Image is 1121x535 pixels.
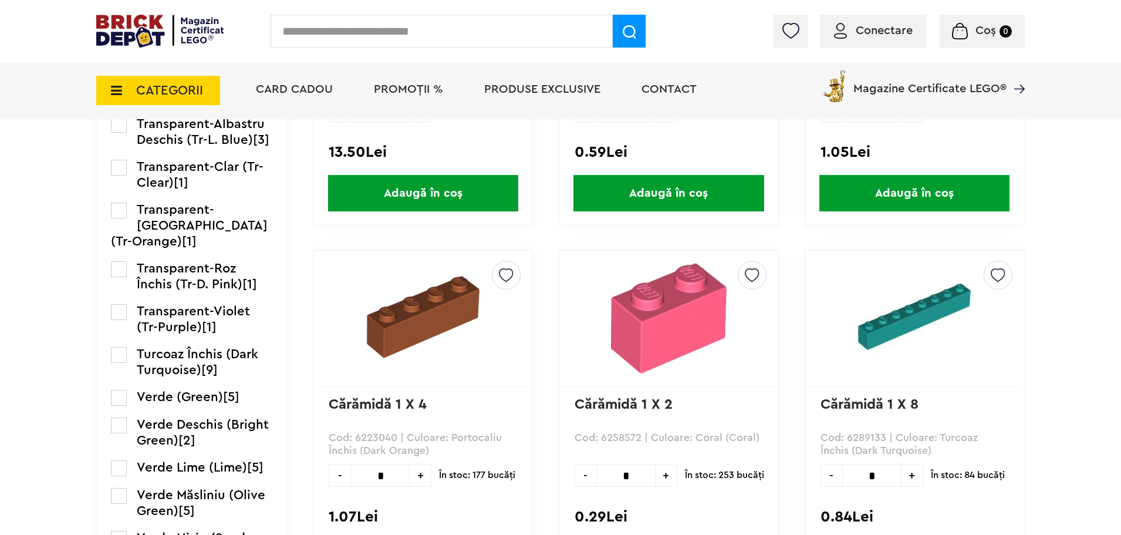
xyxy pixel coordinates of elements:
[223,391,239,403] span: [5]
[834,25,913,36] a: Conectare
[806,175,1024,211] a: Adaugă în coș
[256,83,333,95] a: Card Cadou
[853,68,1007,95] span: Magazine Certificate LEGO®
[656,464,677,487] span: +
[560,175,778,211] a: Adaugă în coș
[1000,25,1012,38] small: 0
[821,464,842,487] span: -
[575,398,673,412] a: Cărămidă 1 X 2
[641,83,697,95] a: Contact
[575,144,763,160] div: 0.59Lei
[819,175,1009,211] span: Adaugă în coș
[439,464,515,487] span: În stoc: 177 bucăţi
[329,398,427,412] a: Cărămidă 1 X 4
[931,464,1005,487] span: În stoc: 84 bucăţi
[410,464,431,487] span: +
[137,262,242,291] span: Transparent-Roz Închis (Tr-D. Pink)
[137,418,269,447] span: Verde Deschis (Bright Green)
[374,83,443,95] a: PROMOȚII %
[856,25,913,36] span: Conectare
[575,509,763,524] div: 0.29Lei
[328,175,518,211] span: Adaugă în coș
[253,133,269,146] span: [3]
[329,144,517,160] div: 13.50Lei
[975,25,996,36] span: Coș
[821,398,919,412] a: Cărămidă 1 X 8
[201,364,218,376] span: [9]
[329,509,517,524] div: 1.07Lei
[111,203,268,248] span: Transparent-[GEOGRAPHIC_DATA] (Tr-Orange)
[137,461,247,474] span: Verde Lime (Lime)
[137,305,250,334] span: Transparent-Violet (Tr-Purple)
[484,83,600,95] a: Produse exclusive
[367,261,480,374] img: Cărămidă 1 X 4
[821,431,1009,457] p: Cod: 6289133 | Culoare: Turcoaz Închis (Dark Turquoise)
[178,504,195,517] span: [5]
[575,464,596,487] span: -
[575,431,763,457] p: Cod: 6258572 | Culoare: Coral (Coral)
[858,261,971,374] img: Cărămidă 1 X 8
[595,261,742,376] img: Cărămidă 1 X 2
[137,391,223,403] span: Verde (Green)
[314,175,532,211] a: Adaugă în coș
[137,160,264,189] span: Transparent-Clar (Tr-Clear)
[821,509,1009,524] div: 0.84Lei
[242,278,257,291] span: [1]
[901,464,923,487] span: +
[685,464,764,487] span: În stoc: 253 bucăţi
[821,144,1009,160] div: 1.05Lei
[137,348,258,376] span: Turcoaz Închis (Dark Turquoise)
[247,461,264,474] span: [5]
[202,321,217,334] span: [1]
[174,176,188,189] span: [1]
[178,434,195,447] span: [2]
[182,235,197,248] span: [1]
[329,464,350,487] span: -
[136,84,203,97] span: CATEGORII
[573,175,764,211] span: Adaugă în coș
[1007,68,1025,79] a: Magazine Certificate LEGO®
[329,431,517,457] p: Cod: 6223040 | Culoare: Portocaliu Închis (Dark Orange)
[137,489,265,517] span: Verde Măsliniu (Olive Green)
